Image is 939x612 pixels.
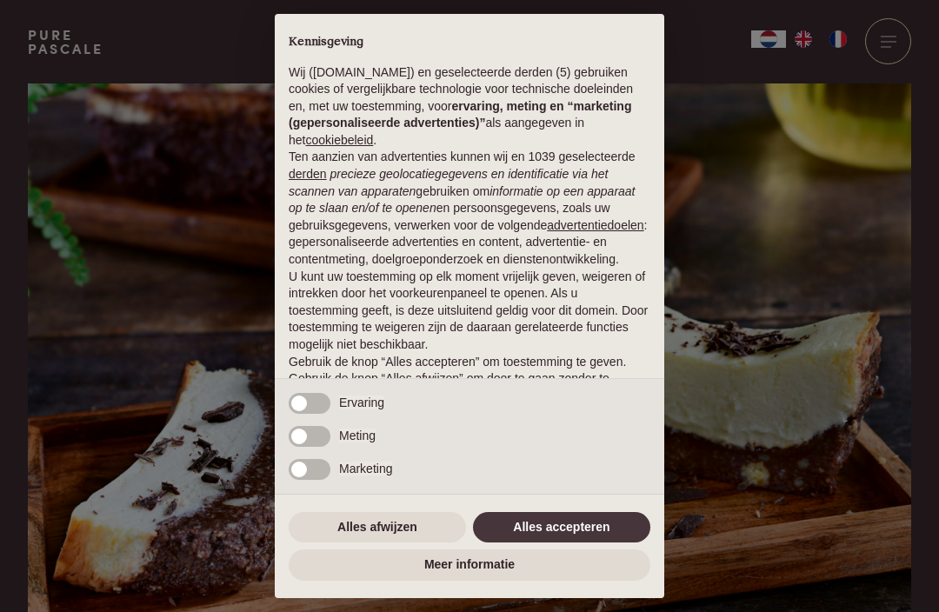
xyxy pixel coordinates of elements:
em: informatie op een apparaat op te slaan en/of te openen [289,184,636,216]
p: U kunt uw toestemming op elk moment vrijelijk geven, weigeren of intrekken door het voorkeurenpan... [289,269,650,354]
button: Alles accepteren [473,512,650,543]
button: Alles afwijzen [289,512,466,543]
p: Gebruik de knop “Alles accepteren” om toestemming te geven. Gebruik de knop “Alles afwijzen” om d... [289,354,650,405]
button: Meer informatie [289,549,650,581]
button: advertentiedoelen [547,217,643,235]
strong: ervaring, meting en “marketing (gepersonaliseerde advertenties)” [289,99,631,130]
span: Ervaring [339,396,384,409]
em: precieze geolocatiegegevens en identificatie via het scannen van apparaten [289,167,608,198]
a: cookiebeleid [305,133,373,147]
span: Meting [339,429,376,442]
p: Ten aanzien van advertenties kunnen wij en 1039 geselecteerde gebruiken om en persoonsgegevens, z... [289,149,650,268]
button: derden [289,166,327,183]
p: Wij ([DOMAIN_NAME]) en geselecteerde derden (5) gebruiken cookies of vergelijkbare technologie vo... [289,64,650,150]
h2: Kennisgeving [289,35,650,50]
span: Marketing [339,462,392,476]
